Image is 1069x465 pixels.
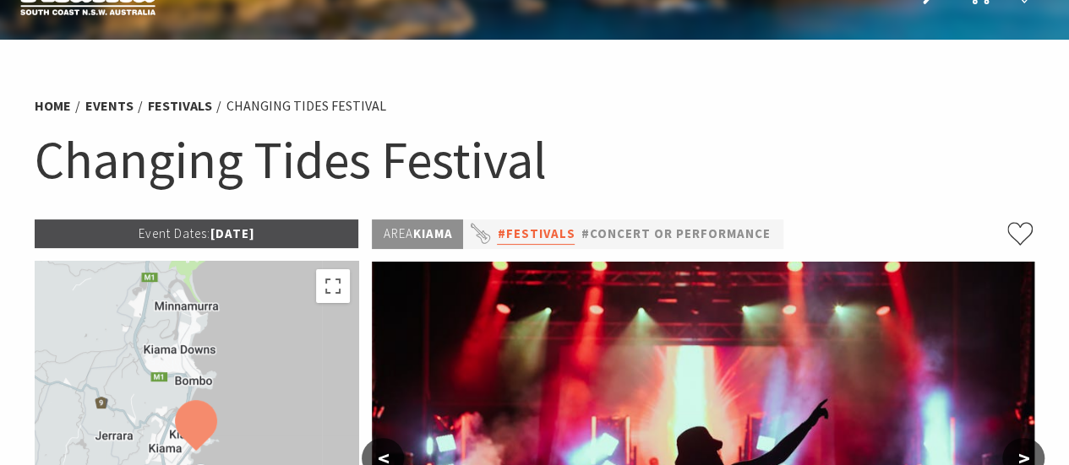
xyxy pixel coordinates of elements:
[35,219,359,248] p: [DATE]
[372,219,463,249] p: Kiama
[85,97,134,115] a: Events
[138,225,210,241] span: Event Dates:
[226,95,386,117] li: Changing Tides Festival
[35,126,1035,194] h1: Changing Tides Festival
[581,224,770,245] a: #Concert or Performance
[148,97,212,115] a: Festivals
[497,224,575,245] a: #Festivals
[35,97,71,115] a: Home
[316,269,350,303] button: Toggle fullscreen view
[383,225,412,241] span: Area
